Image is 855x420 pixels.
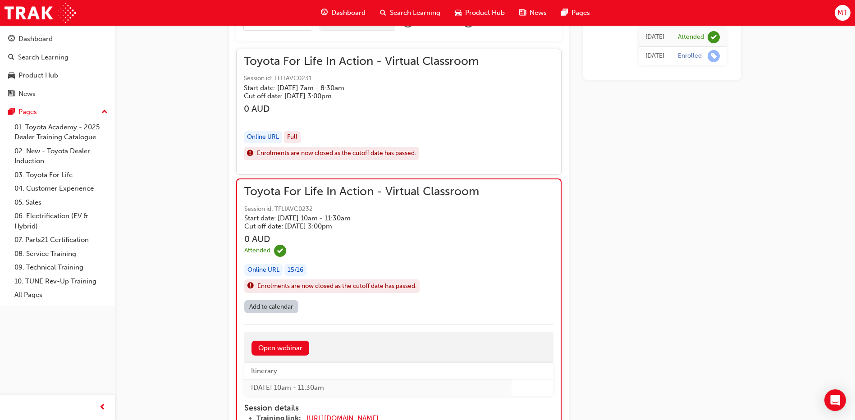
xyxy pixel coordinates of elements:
a: Dashboard [4,31,111,47]
div: Pages [18,107,37,117]
h3: 0 AUD [244,234,479,244]
a: 06. Electrification (EV & Hybrid) [11,209,111,233]
button: Toyota For Life In Action - Virtual ClassroomSession id: TFLIAVC0231Start date: [DATE] 7am - 8:30... [244,56,554,168]
button: DashboardSearch LearningProduct HubNews [4,29,111,104]
div: News [18,89,36,99]
span: up-icon [101,106,108,118]
a: guage-iconDashboard [314,4,373,22]
a: All Pages [11,288,111,302]
th: Itinerary [244,363,512,379]
a: search-iconSearch Learning [373,4,448,22]
div: Online URL [244,131,282,143]
a: 09. Technical Training [11,260,111,274]
span: search-icon [380,7,386,18]
span: Product Hub [465,8,505,18]
span: Enrolments are now closed as the cutoff date has passed. [257,148,416,159]
div: 15 / 16 [284,264,306,276]
a: car-iconProduct Hub [448,4,512,22]
div: Enrolled [678,52,702,60]
a: 07. Parts21 Certification [11,233,111,247]
span: Search Learning [390,8,440,18]
button: Toyota For Life In Action - Virtual ClassroomSession id: TFLIAVC0232Start date: [DATE] 10am - 11:... [244,187,553,316]
a: 05. Sales [11,196,111,210]
div: Online URL [244,264,283,276]
span: learningRecordVerb_ENROLL-icon [708,50,720,62]
div: Full [284,131,301,143]
span: search-icon [8,54,14,62]
a: Product Hub [4,67,111,84]
img: Trak [5,3,76,23]
div: Product Hub [18,70,58,81]
a: Search Learning [4,49,111,66]
span: Session id: TFLIAVC0231 [244,73,479,84]
div: Search Learning [18,52,69,63]
span: news-icon [519,7,526,18]
span: Toyota For Life In Action - Virtual Classroom [244,56,479,67]
div: Attended [678,33,704,41]
span: Dashboard [331,8,366,18]
a: news-iconNews [512,4,554,22]
h5: Start date: [DATE] 7am - 8:30am [244,84,464,92]
h5: Cut off date: [DATE] 3:00pm [244,92,464,100]
h4: Session details [244,403,537,413]
div: Thu Sep 25 2025 10:00:00 GMT+0800 (Australian Western Standard Time) [645,32,664,42]
a: 08. Service Training [11,247,111,261]
div: Dashboard [18,34,53,44]
span: learningRecordVerb_ATTEND-icon [708,31,720,43]
a: 10. TUNE Rev-Up Training [11,274,111,288]
h5: Cut off date: [DATE] 3:00pm [244,222,465,230]
button: MT [835,5,850,21]
span: learningRecordVerb_ATTEND-icon [274,245,286,257]
span: pages-icon [8,108,15,116]
span: Pages [572,8,590,18]
span: Enrolments are now closed as the cutoff date has passed. [257,281,416,292]
span: car-icon [455,7,462,18]
a: 04. Customer Experience [11,182,111,196]
a: pages-iconPages [554,4,597,22]
button: Pages [4,104,111,120]
h5: Start date: [DATE] 10am - 11:30am [244,214,465,222]
div: Attended [244,247,270,255]
a: 02. New - Toyota Dealer Induction [11,144,111,168]
span: guage-icon [8,35,15,43]
a: Open webinar [251,341,309,356]
span: prev-icon [99,402,106,413]
span: guage-icon [321,7,328,18]
a: Add to calendar [244,300,298,313]
span: MT [837,8,847,18]
div: Open Intercom Messenger [824,389,846,411]
span: car-icon [8,72,15,80]
a: 03. Toyota For Life [11,168,111,182]
td: [DATE] 10am - 11:30am [244,379,512,396]
span: exclaim-icon [247,148,253,160]
h3: 0 AUD [244,104,479,114]
span: Toyota For Life In Action - Virtual Classroom [244,187,479,197]
div: Thu Jul 24 2025 13:03:21 GMT+0800 (Australian Western Standard Time) [645,51,664,61]
a: 01. Toyota Academy - 2025 Dealer Training Catalogue [11,120,111,144]
span: pages-icon [561,7,568,18]
span: Session id: TFLIAVC0232 [244,204,479,215]
span: exclaim-icon [247,280,254,292]
span: News [530,8,547,18]
span: news-icon [8,90,15,98]
a: News [4,86,111,102]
